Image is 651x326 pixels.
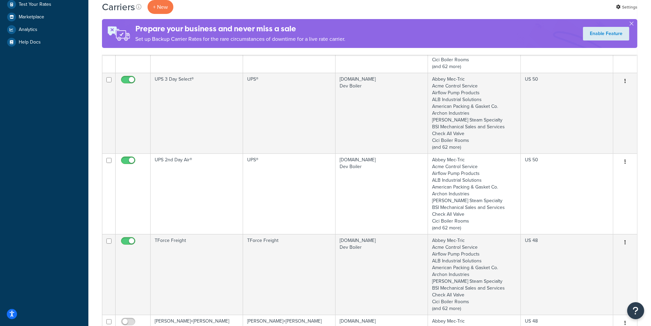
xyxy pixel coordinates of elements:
[5,36,83,48] a: Help Docs
[336,234,428,315] td: [DOMAIN_NAME] Dev Boiler
[243,234,336,315] td: TForce Freight
[19,14,44,20] span: Marketplace
[428,73,520,153] td: Abbey Mec-Tric Acme Control Service Airflow Pump Products ALB Industrial Solutions American Packi...
[243,73,336,153] td: UPS®
[521,73,613,153] td: US 50
[583,27,629,40] a: Enable Feature
[428,234,520,315] td: Abbey Mec-Tric Acme Control Service Airflow Pump Products ALB Industrial Solutions American Packi...
[19,39,41,45] span: Help Docs
[428,153,520,234] td: Abbey Mec-Tric Acme Control Service Airflow Pump Products ALB Industrial Solutions American Packi...
[151,73,243,153] td: UPS 3 Day Select®
[627,302,644,319] button: Open Resource Center
[19,2,51,7] span: Test Your Rates
[521,234,613,315] td: US 48
[151,153,243,234] td: UPS 2nd Day Air®
[102,0,135,14] h1: Carriers
[135,23,345,34] h4: Prepare your business and never miss a sale
[243,153,336,234] td: UPS®
[336,153,428,234] td: [DOMAIN_NAME] Dev Boiler
[336,73,428,153] td: [DOMAIN_NAME] Dev Boiler
[135,34,345,44] p: Set up Backup Carrier Rates for the rare circumstances of downtime for a live rate carrier.
[151,234,243,315] td: TForce Freight
[102,19,135,48] img: ad-rules-rateshop-fe6ec290ccb7230408bd80ed9643f0289d75e0ffd9eb532fc0e269fcd187b520.png
[19,27,37,33] span: Analytics
[616,2,637,12] a: Settings
[5,23,83,36] a: Analytics
[5,11,83,23] a: Marketplace
[521,153,613,234] td: US 50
